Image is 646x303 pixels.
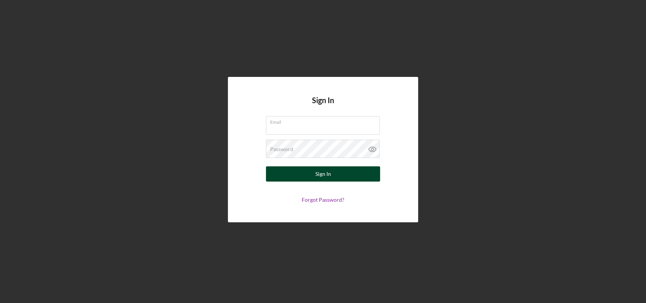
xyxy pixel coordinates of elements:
[270,146,293,152] label: Password
[312,96,334,116] h4: Sign In
[266,166,380,182] button: Sign In
[302,196,344,203] a: Forgot Password?
[315,166,331,182] div: Sign In
[270,116,380,125] label: Email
